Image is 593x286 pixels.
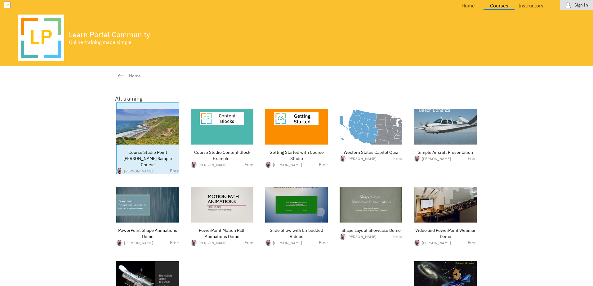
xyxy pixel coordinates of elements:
img: Course Studio Content Block Examples preview [191,109,253,145]
div: PowerPoint Motion Path Animations Demo [191,227,253,240]
img: Slide Show with Embedded Videos preview [265,187,328,223]
div: Free [468,155,477,162]
div: Shape Layout Showcase Demo [340,227,402,233]
div: Free [319,162,328,168]
div: Slide Show with Embedded Videos [265,227,328,240]
img: Course Studio Point Reyes Sample Course preview [116,109,179,145]
div: [PERSON_NAME] [422,240,451,245]
div: Course Studio Content Block Examples [191,149,253,162]
div: [PERSON_NAME] [124,240,153,245]
div: Free [170,168,179,174]
img: avatar [116,168,123,174]
img: avatar [340,233,346,240]
img: avatar [191,162,197,168]
img: Western States Capitol Quiz preview [340,109,402,145]
div: Simple Aircraft Presentation [414,149,477,155]
div: Free [393,233,402,240]
img: Simple Aircraft Presentation preview [414,109,477,145]
div: Free [170,240,179,246]
img: avatar [414,155,420,162]
div: Home [129,72,141,80]
img: Getting Started with Course Studio preview [265,109,328,145]
img: avatar [116,240,123,246]
img: avatar [265,240,271,246]
span: Courses [487,1,511,10]
div: Video and PowerPoint Webinar Demo [414,227,477,240]
img: avatar [414,240,420,246]
div: Free [393,155,402,162]
div: Learn Portal Community [69,31,150,38]
div: [PERSON_NAME] [124,168,153,174]
div: Free [244,240,253,246]
div: Free [244,162,253,168]
div: [PERSON_NAME] [347,156,377,161]
div: Sign In [574,1,588,9]
div: Online training made simple [69,39,150,45]
img: avatar [265,162,271,168]
span: Home [456,1,480,10]
div: [PERSON_NAME] [422,156,451,161]
span: Instructors [518,1,543,10]
div: Course Studio Point [PERSON_NAME] Sample Course [116,149,179,168]
img: Video and PowerPoint Webinar Demo preview [414,187,477,223]
img: Shape Layout Showcase Demo preview [340,187,402,223]
div: Free [468,240,477,246]
div: Getting Started with Course Studio [265,149,328,162]
div: [PERSON_NAME] [347,234,377,239]
div: [PERSON_NAME] [198,162,228,167]
img: PowerPoint Motion Path Animations Demo preview [191,187,253,223]
img: avatar [191,240,197,246]
div: Western States Capitol Quiz [340,149,402,155]
div: [PERSON_NAME] [273,240,302,245]
div: [PERSON_NAME] [198,240,228,245]
div: PowerPoint Shape Animations Demo [116,227,179,240]
div: Free [319,240,328,246]
img: avatar [340,155,346,162]
div: All training [115,95,143,103]
div: [PERSON_NAME] [273,162,302,167]
button: Home [115,70,143,82]
img: avatar [18,15,64,61]
img: PowerPoint Shape Animations Demo preview [116,187,179,223]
